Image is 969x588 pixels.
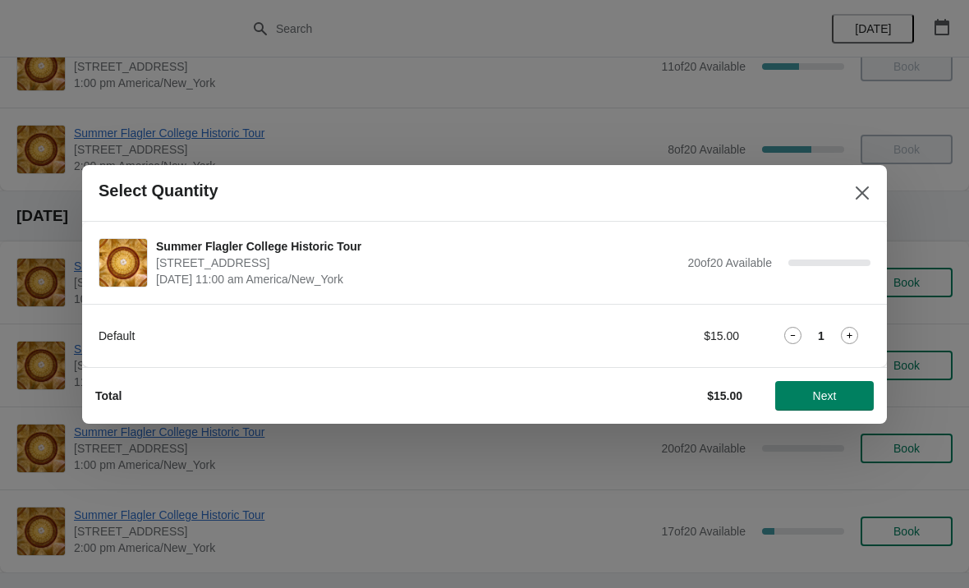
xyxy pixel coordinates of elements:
button: Next [775,381,874,411]
h2: Select Quantity [99,181,218,200]
div: Default [99,328,554,344]
strong: Total [95,389,122,402]
strong: $15.00 [707,389,742,402]
span: [DATE] 11:00 am America/New_York [156,271,679,287]
span: Next [813,389,837,402]
span: Summer Flagler College Historic Tour [156,238,679,255]
img: Summer Flagler College Historic Tour | 74 King Street, St. Augustine, FL, USA | August 16 | 11:00... [99,239,147,287]
button: Close [847,178,877,208]
span: [STREET_ADDRESS] [156,255,679,271]
div: $15.00 [587,328,739,344]
span: 20 of 20 Available [687,256,772,269]
strong: 1 [818,328,824,344]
